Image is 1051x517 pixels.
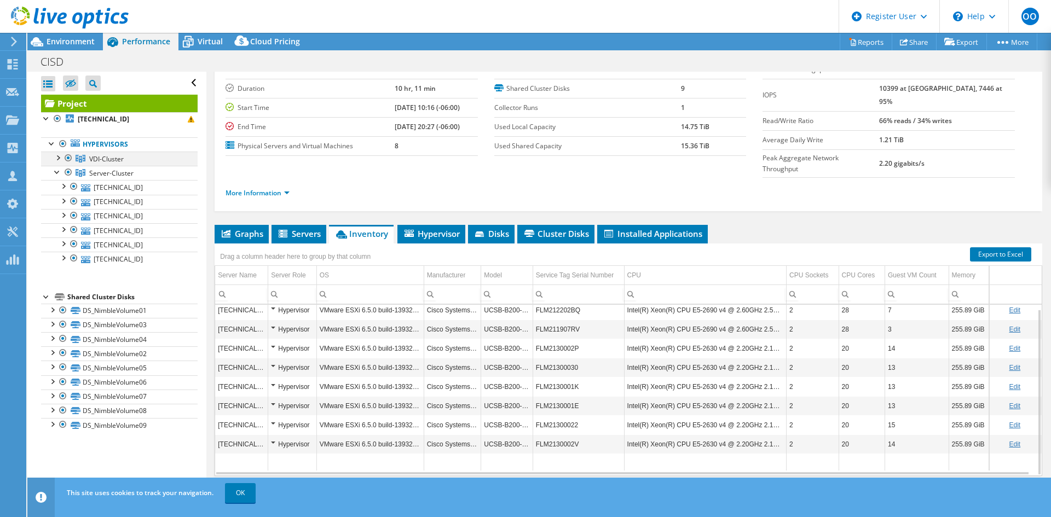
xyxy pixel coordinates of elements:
td: Service Tag Serial Number Column [533,266,624,285]
td: Column Guest VM Count, Value 13 [885,358,949,377]
a: DS_NimbleVolume01 [41,304,198,318]
td: Column Memory, Value 255.89 GiB [949,358,989,377]
span: Hypervisor [403,228,460,239]
td: Column Server Role, Value Hypervisor [268,339,316,358]
td: Column CPU Sockets, Value 2 [787,300,839,320]
td: Column Guest VM Count, Value 14 [885,434,949,454]
td: Column Server Name, Filter cell [215,284,268,304]
td: Column Model, Value UCSB-B200-M4 [481,377,533,396]
b: 10 hr, 11 min [395,84,436,93]
a: Edit [1009,306,1020,314]
div: Service Tag Serial Number [536,269,614,282]
td: Column Server Name, Value 10.1.250.107 [215,434,268,454]
td: Column Model, Value UCSB-B200-M4 [481,358,533,377]
span: Performance [122,36,170,47]
td: Column Service Tag Serial Number, Value FLM21300022 [533,415,624,434]
td: Column Server Name, Value 10.1.250.105 [215,358,268,377]
td: Column Service Tag Serial Number, Value FLM2130001E [533,396,624,415]
td: Column Manufacturer, Value Cisco Systems Inc [424,320,481,339]
a: Hypervisors [41,137,198,152]
td: Column OS, Value VMware ESXi 6.5.0 build-13932383 [316,339,424,358]
td: Column Server Name, Value 10.1.250.104 [215,377,268,396]
td: Column Server Role, Value Hypervisor [268,358,316,377]
span: This site uses cookies to track your navigation. [67,488,213,497]
td: Column Memory, Value 255.89 GiB [949,339,989,358]
b: [TECHNICAL_ID] [78,114,129,124]
td: Column CPU Sockets, Value 2 [787,377,839,396]
td: Column Model, Value UCSB-B200-M4 [481,320,533,339]
b: 10 [681,65,689,74]
td: Column Server Role, Filter cell [268,284,316,304]
a: More Information [226,188,290,197]
td: Column Server Name, Value 10.1.250.103 [215,415,268,434]
label: Peak Aggregate Network Throughput [763,153,879,175]
td: OS Column [316,266,424,285]
b: 66% reads / 34% writes [879,116,952,125]
label: IOPS [763,90,879,101]
td: Column Model, Value UCSB-B200-M4 [481,300,533,320]
span: Server-Cluster [89,169,134,178]
div: CPU [627,269,641,282]
a: Server-Cluster [41,166,198,180]
b: 14.75 TiB [681,122,709,131]
td: Column CPU, Value Intel(R) Xeon(R) CPU E5-2630 v4 @ 2.20GHz 2.19 GHz [624,415,787,434]
td: Column Guest VM Count, Value 13 [885,396,949,415]
a: Edit [1009,421,1020,429]
td: Column CPU Cores, Value 20 [839,339,885,358]
div: Drag a column header here to group by that column [217,249,373,264]
td: Column Model, Value UCSB-B200-M4 [481,339,533,358]
td: Column CPU, Value Intel(R) Xeon(R) CPU E5-2630 v4 @ 2.20GHz 2.19 GHz [624,396,787,415]
span: Virtual [198,36,223,47]
svg: \n [953,11,963,21]
span: OO [1021,8,1039,25]
td: Column CPU Sockets, Value 2 [787,320,839,339]
td: Column Guest VM Count, Value 7 [885,300,949,320]
td: Column OS, Filter cell [316,284,424,304]
label: Duration [226,83,395,94]
td: CPU Sockets Column [787,266,839,285]
td: Column Manufacturer, Value Cisco Systems Inc [424,300,481,320]
a: [TECHNICAL_ID] [41,112,198,126]
div: Hypervisor [271,438,313,451]
label: Average Daily Write [763,135,879,146]
div: Memory [952,269,975,282]
a: [TECHNICAL_ID] [41,195,198,209]
span: Cluster Disks [523,228,589,239]
td: Column Server Name, Value 10.1.250.106 [215,396,268,415]
a: Edit [1009,364,1020,371]
a: DS_NimbleVolume06 [41,375,198,390]
td: Column Service Tag Serial Number, Value FLM2130002P [533,339,624,358]
a: [TECHNICAL_ID] [41,209,198,223]
td: Column Server Role, Value Hypervisor [268,320,316,339]
a: DS_NimbleVolume07 [41,390,198,404]
a: VDI-Cluster [41,152,198,166]
td: CPU Cores Column [839,266,885,285]
span: Installed Applications [603,228,702,239]
td: Column CPU Cores, Value 28 [839,300,885,320]
td: Column CPU, Value Intel(R) Xeon(R) CPU E5-2630 v4 @ 2.20GHz 2.19 GHz [624,339,787,358]
td: Column Model, Value UCSB-B200-M4 [481,434,533,454]
td: Column CPU Sockets, Value 2 [787,339,839,358]
a: Edit [1009,326,1020,333]
td: Column Service Tag Serial Number, Value FLM2130001K [533,377,624,396]
span: VDI-Cluster [89,154,124,164]
div: Hypervisor [271,419,313,432]
label: Start Time [226,102,395,113]
td: Column Manufacturer, Value Cisco Systems Inc [424,396,481,415]
b: Canutillo ISD [395,65,436,74]
h1: CISD [36,56,80,68]
a: [TECHNICAL_ID] [41,223,198,237]
a: DS_NimbleVolume02 [41,346,198,361]
label: Physical Servers and Virtual Machines [226,141,395,152]
td: Column CPU Sockets, Value 2 [787,396,839,415]
td: Column OS, Value VMware ESXi 6.5.0 build-13932383 [316,358,424,377]
td: Column OS, Value VMware ESXi 6.5.0 build-13932383 [316,415,424,434]
b: 15.36 TiB [681,141,709,150]
td: Column Server Role, Value Hypervisor [268,396,316,415]
div: Hypervisor [271,342,313,355]
td: Manufacturer Column [424,266,481,285]
td: Column CPU, Value Intel(R) Xeon(R) CPU E5-2690 v4 @ 2.60GHz 2.59 GHz [624,300,787,320]
div: Hypervisor [271,361,313,374]
a: [TECHNICAL_ID] [41,237,198,252]
div: Manufacturer [427,269,466,282]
